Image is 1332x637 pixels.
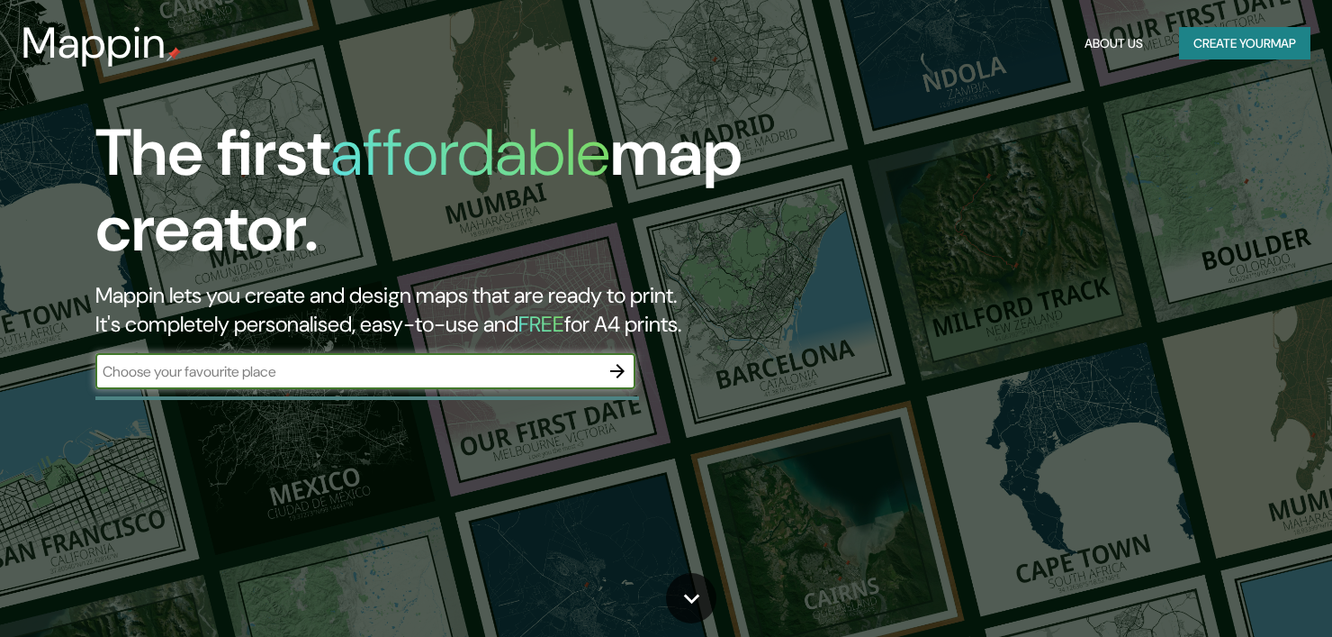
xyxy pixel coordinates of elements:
[518,310,564,338] h5: FREE
[22,18,166,68] h3: Mappin
[330,111,610,195] h1: affordable
[95,361,599,382] input: Choose your favourite place
[1179,27,1310,60] button: Create yourmap
[95,115,761,281] h1: The first map creator.
[1077,27,1150,60] button: About Us
[166,47,181,61] img: mappin-pin
[95,281,761,339] h2: Mappin lets you create and design maps that are ready to print. It's completely personalised, eas...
